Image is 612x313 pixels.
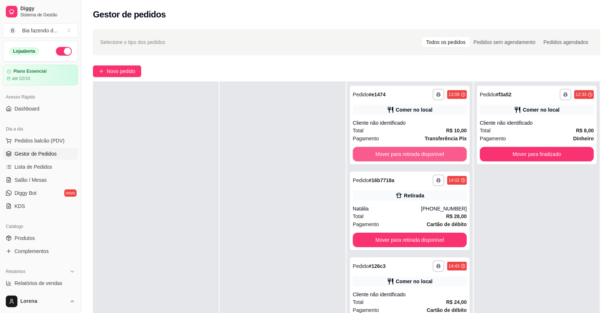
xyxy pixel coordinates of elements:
strong: # 126c3 [369,263,386,269]
button: Lorena [3,293,78,310]
span: Pedido [480,92,496,97]
span: plus [99,69,104,74]
div: Natália [353,205,421,212]
span: Diggy Bot [15,189,37,197]
div: 13:08 [449,92,460,97]
button: Pedidos balcão (PDV) [3,135,78,147]
span: Salão / Mesas [15,176,47,184]
div: Comer no local [523,106,559,113]
strong: R$ 28,00 [446,213,467,219]
a: Gestor de Pedidos [3,148,78,160]
h2: Gestor de pedidos [93,9,166,20]
button: Mover para retirada disponível [353,147,467,161]
a: Lista de Pedidos [3,161,78,173]
span: Pedidos balcão (PDV) [15,137,65,144]
button: Mover para finalizado [480,147,594,161]
strong: # e1474 [369,92,386,97]
div: Comer no local [396,278,432,285]
span: Relatórios [6,269,25,274]
span: Total [353,298,364,306]
strong: Cartão de débito [427,307,467,313]
div: Pedidos agendados [539,37,592,47]
a: Produtos [3,232,78,244]
a: Dashboard [3,103,78,115]
span: Relatórios de vendas [15,280,62,287]
div: 12:33 [576,92,587,97]
div: Retirada [404,192,424,199]
span: Pedido [353,92,369,97]
strong: Cartão de débito [427,221,467,227]
a: DiggySistema de Gestão [3,3,78,20]
span: Lista de Pedidos [15,163,52,170]
div: Pedidos sem agendamento [470,37,539,47]
button: Select a team [3,23,78,38]
div: Comer no local [396,106,432,113]
span: Novo pedido [107,67,135,75]
button: Alterar Status [56,47,72,56]
div: 14:02 [449,177,460,183]
article: Plano Essencial [13,69,46,74]
button: Mover para retirada disponível [353,233,467,247]
strong: R$ 8,00 [576,128,594,133]
span: Gestor de Pedidos [15,150,57,157]
div: Acesso Rápido [3,91,78,103]
div: Loja aberta [9,47,39,55]
div: Bia fazendo d ... [22,27,57,34]
a: Relatórios de vendas [3,277,78,289]
strong: R$ 10,00 [446,128,467,133]
strong: Transferência Pix [425,136,467,141]
span: KDS [15,202,25,210]
span: Produtos [15,234,35,242]
div: Cliente não identificado [353,119,467,127]
strong: # 16b7718a [369,177,395,183]
span: Diggy [20,5,75,12]
div: Catálogo [3,221,78,232]
span: Total [353,212,364,220]
span: Dashboard [15,105,40,112]
article: até 02/10 [12,76,30,81]
div: [PHONE_NUMBER] [421,205,467,212]
span: B [9,27,16,34]
strong: # f3a52 [496,92,512,97]
span: Sistema de Gestão [20,12,75,18]
div: Cliente não identificado [480,119,594,127]
span: Pagamento [353,135,379,143]
a: Plano Essencialaté 02/10 [3,65,78,85]
span: Total [480,127,491,135]
strong: Dinheiro [573,136,594,141]
span: Complementos [15,248,49,255]
span: Selecione o tipo dos pedidos [100,38,165,46]
a: Diggy Botnovo [3,187,78,199]
strong: R$ 24,00 [446,299,467,305]
button: Novo pedido [93,65,141,77]
div: Dia a dia [3,123,78,135]
span: Pedido [353,263,369,269]
span: Pedido [353,177,369,183]
span: Pagamento [480,135,506,143]
a: Complementos [3,245,78,257]
span: Lorena [20,298,66,305]
a: Salão / Mesas [3,174,78,186]
span: Total [353,127,364,135]
div: 14:43 [449,263,460,269]
div: Todos os pedidos [422,37,470,47]
a: KDS [3,200,78,212]
span: Pagamento [353,220,379,228]
div: Cliente não identificado [353,291,467,298]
